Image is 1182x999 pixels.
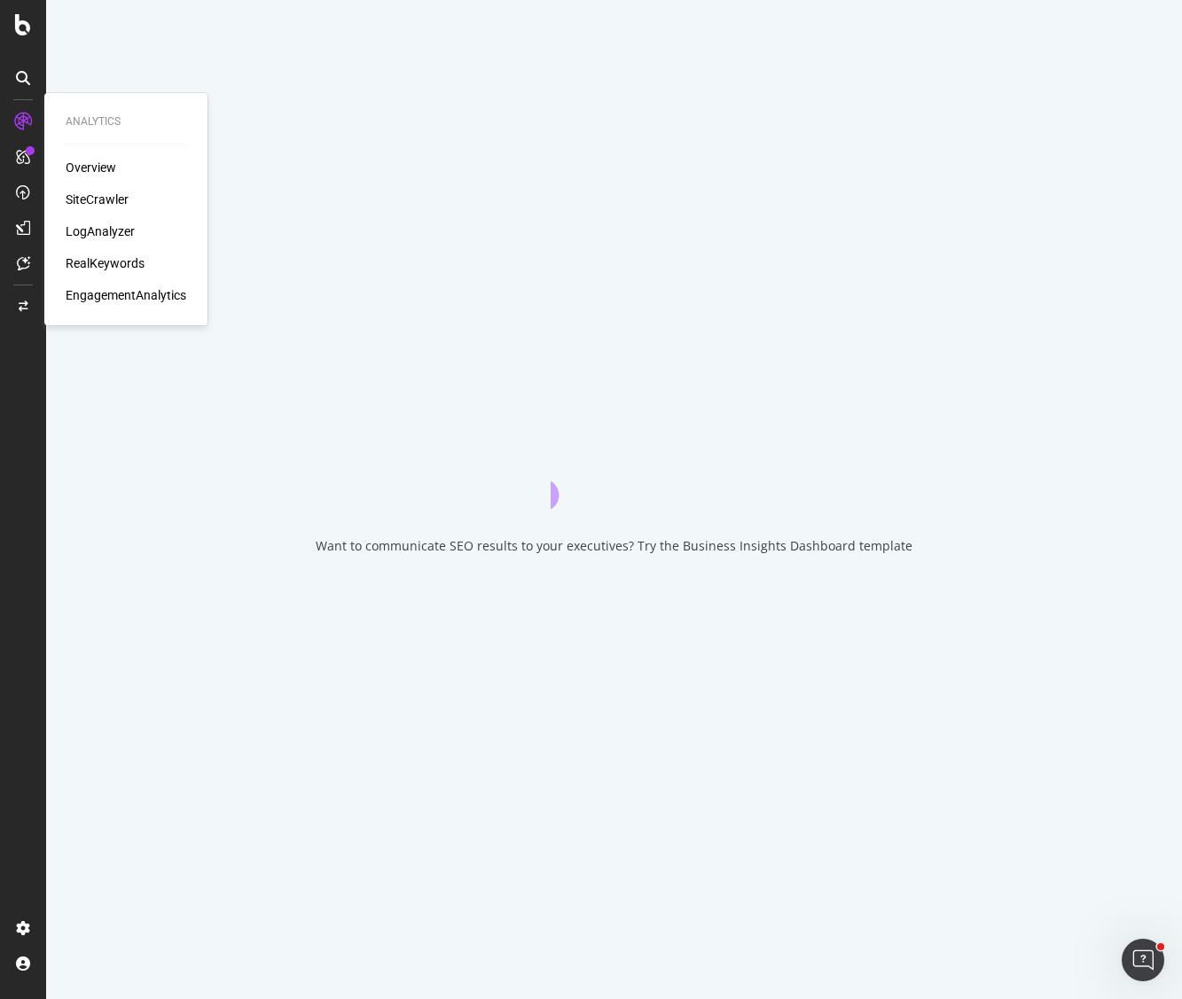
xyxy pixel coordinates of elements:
[66,114,186,129] div: Analytics
[66,254,145,272] a: RealKeywords
[551,445,678,509] div: animation
[1122,939,1164,981] iframe: Intercom live chat
[316,537,912,555] div: Want to communicate SEO results to your executives? Try the Business Insights Dashboard template
[66,191,129,208] a: SiteCrawler
[66,159,116,176] a: Overview
[66,286,186,304] a: EngagementAnalytics
[66,222,135,240] a: LogAnalyzer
